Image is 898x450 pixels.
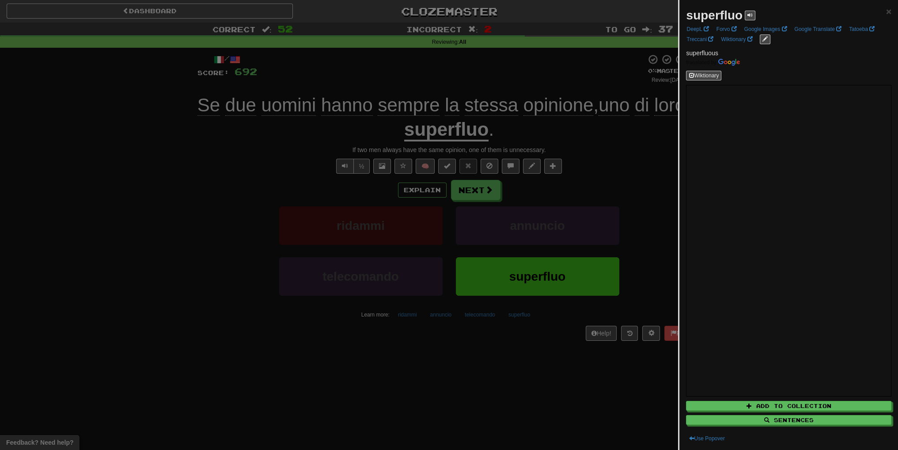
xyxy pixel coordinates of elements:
a: DeepL [684,24,711,34]
a: Treccani [684,34,716,44]
a: Tatoeba [846,24,877,34]
button: Add to Collection [686,401,891,411]
button: Close [886,7,891,16]
span: superfluous [686,50,718,57]
a: Wiktionary [718,34,755,44]
button: Wiktionary [686,71,721,80]
a: Google Images [742,24,790,34]
a: Google Translate [792,24,844,34]
button: edit links [760,34,770,44]
button: Use Popover [686,434,727,443]
span: × [886,6,891,16]
strong: superfluo [686,8,743,22]
a: Forvo [714,24,739,34]
button: Sentences [686,415,891,425]
img: Color short [686,59,740,66]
